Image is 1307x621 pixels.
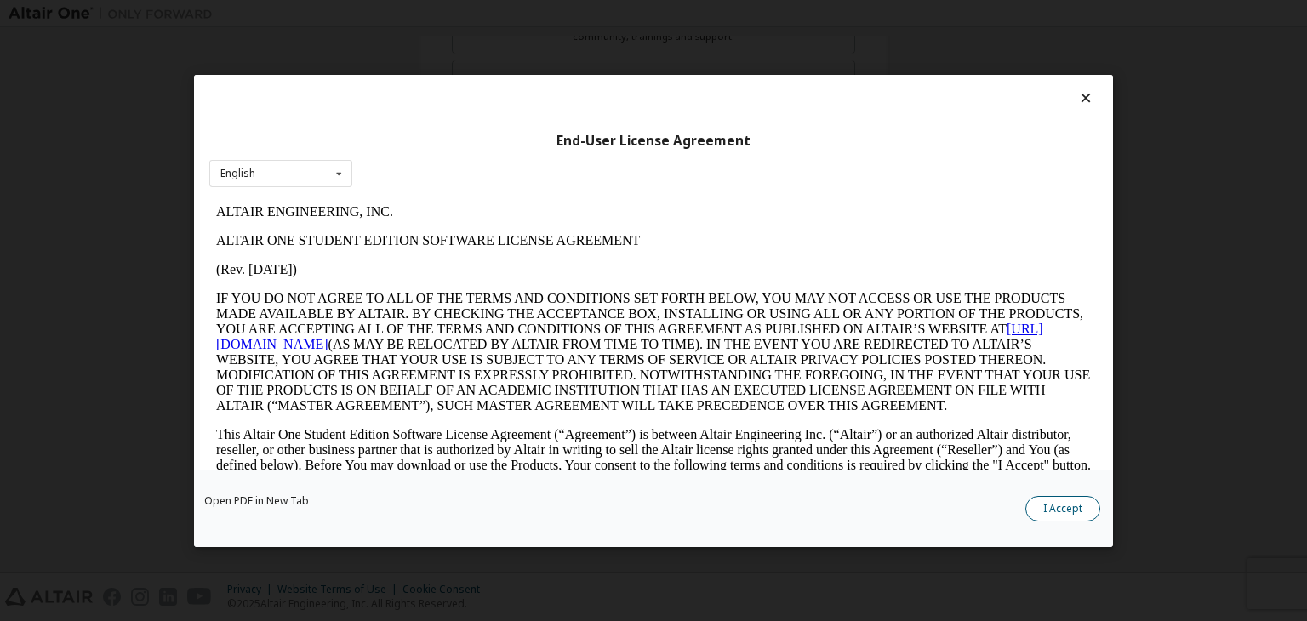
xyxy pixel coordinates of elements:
p: This Altair One Student Edition Software License Agreement (“Agreement”) is between Altair Engine... [7,230,882,291]
p: (Rev. [DATE]) [7,65,882,80]
a: [URL][DOMAIN_NAME] [7,124,834,154]
p: ALTAIR ONE STUDENT EDITION SOFTWARE LICENSE AGREEMENT [7,36,882,51]
a: Open PDF in New Tab [204,496,309,506]
div: English [220,168,255,179]
p: ALTAIR ENGINEERING, INC. [7,7,882,22]
div: End-User License Agreement [209,132,1098,149]
p: IF YOU DO NOT AGREE TO ALL OF THE TERMS AND CONDITIONS SET FORTH BELOW, YOU MAY NOT ACCESS OR USE... [7,94,882,216]
button: I Accept [1025,496,1100,521]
